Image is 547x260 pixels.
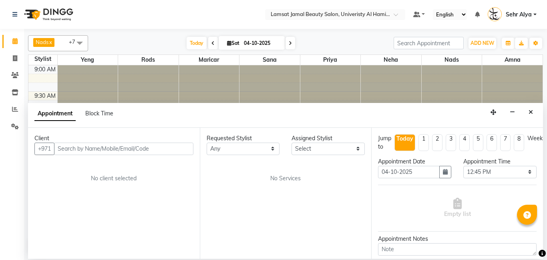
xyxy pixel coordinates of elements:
div: Appointment Notes [378,235,537,243]
span: ADD NEW [471,40,494,46]
span: Yeng [58,55,118,65]
div: 9:00 AM [33,65,57,74]
div: Weeks [527,134,545,143]
span: Empty list [444,198,471,218]
input: 2025-10-04 [241,37,282,49]
span: Sat [225,40,241,46]
span: Amna [482,55,543,65]
span: Maricar [179,55,239,65]
div: Requested Stylist [207,134,280,143]
li: 2 [432,134,442,151]
button: Close [525,106,537,119]
div: Appointment Time [463,157,537,166]
div: Assigned Stylist [292,134,365,143]
input: Search by Name/Mobile/Email/Code [54,143,193,155]
span: Today [187,37,207,49]
div: Jump to [378,134,391,151]
div: Today [396,135,413,143]
li: 3 [446,134,456,151]
li: 6 [487,134,497,151]
span: Nads [422,55,482,65]
span: No Services [270,174,301,183]
span: Sehr Alya [506,10,532,19]
span: Block Time [85,110,113,117]
span: Nads [36,39,48,45]
li: 1 [418,134,429,151]
div: Client [34,134,193,143]
div: Appointment Date [378,157,451,166]
div: 9:30 AM [33,92,57,100]
input: Search Appointment [394,37,464,49]
span: Rods [118,55,179,65]
li: 4 [459,134,470,151]
div: No client selected [54,174,174,183]
li: 5 [473,134,483,151]
span: Appointment [34,107,76,121]
li: 8 [514,134,524,151]
span: Sana [239,55,300,65]
span: Neha [361,55,421,65]
button: +971 [34,143,54,155]
button: ADD NEW [469,38,496,49]
a: x [48,39,52,45]
span: Priya [300,55,361,65]
img: logo [20,3,75,26]
span: +7 [69,38,81,45]
input: yyyy-mm-dd [378,166,440,178]
img: Sehr Alya [488,7,502,21]
div: Stylist [28,55,57,63]
li: 7 [500,134,511,151]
